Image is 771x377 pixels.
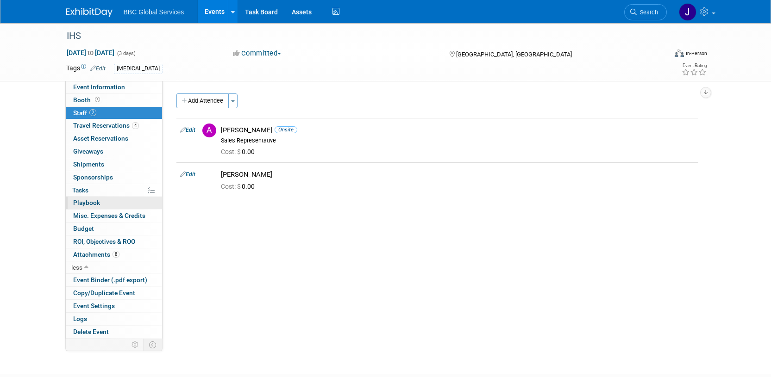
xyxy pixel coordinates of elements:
img: Format-Inperson.png [675,49,684,57]
img: ExhibitDay [66,8,113,17]
div: [MEDICAL_DATA] [114,64,163,74]
span: Cost: $ [221,148,242,155]
a: Misc. Expenses & Credits [66,210,162,222]
span: [GEOGRAPHIC_DATA], [GEOGRAPHIC_DATA] [456,51,572,58]
a: Playbook [66,197,162,209]
a: ROI, Objectives & ROO [66,235,162,248]
span: Delete Event [73,328,109,335]
span: Onsite [275,126,297,133]
span: Booth not reserved yet [93,96,102,103]
a: Asset Reservations [66,132,162,145]
a: Tasks [66,184,162,197]
div: Sales Representative [221,137,695,144]
div: Event Format [612,48,708,62]
span: less [71,264,82,271]
button: Committed [230,49,285,58]
span: Travel Reservations [73,122,139,129]
button: Add Attendee [176,93,229,108]
a: Booth [66,94,162,106]
span: Sponsorships [73,173,113,181]
a: Attachments8 [66,248,162,261]
a: Edit [90,65,106,72]
span: 0.00 [221,148,258,155]
span: 0.00 [221,183,258,190]
td: Tags [66,63,106,74]
a: Logs [66,313,162,325]
span: Booth [73,96,102,104]
img: A.jpg [202,124,216,137]
td: Toggle Event Tabs [143,339,162,351]
span: Event Settings [73,302,115,309]
div: In-Person [685,50,707,57]
span: to [86,49,95,56]
a: Shipments [66,158,162,171]
span: Event Binder (.pdf export) [73,276,147,284]
span: Attachments [73,251,119,258]
div: IHS [63,28,653,44]
span: Budget [73,225,94,232]
a: Travel Reservations4 [66,119,162,132]
a: Event Information [66,81,162,93]
span: Copy/Duplicate Event [73,289,135,297]
span: Search [637,9,658,16]
span: Shipments [73,161,104,168]
span: Asset Reservations [73,135,128,142]
div: Event Rating [682,63,707,68]
span: Tasks [72,186,88,194]
a: Copy/Duplicate Event [66,287,162,299]
a: Event Binder (.pdf export) [66,274,162,286]
a: Search [624,4,667,20]
span: [DATE] [DATE] [66,49,115,57]
span: Misc. Expenses & Credits [73,212,145,219]
span: Playbook [73,199,100,206]
span: BBC Global Services [124,8,184,16]
td: Personalize Event Tab Strip [127,339,144,351]
a: Sponsorships [66,171,162,184]
span: 8 [113,251,119,258]
a: Delete Event [66,326,162,338]
span: Staff [73,109,96,117]
span: Cost: $ [221,183,242,190]
span: 2 [89,109,96,116]
a: Staff2 [66,107,162,119]
div: [PERSON_NAME] [221,170,695,179]
span: Logs [73,315,87,322]
a: Edit [180,127,195,133]
a: Giveaways [66,145,162,158]
span: 4 [132,122,139,129]
a: Event Settings [66,300,162,312]
span: Event Information [73,83,125,91]
a: Edit [180,171,195,178]
img: Jennifer Benedict [679,3,696,21]
span: Giveaways [73,148,103,155]
span: ROI, Objectives & ROO [73,238,135,245]
a: less [66,261,162,274]
div: [PERSON_NAME] [221,126,695,135]
span: (3 days) [116,50,136,56]
a: Budget [66,222,162,235]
